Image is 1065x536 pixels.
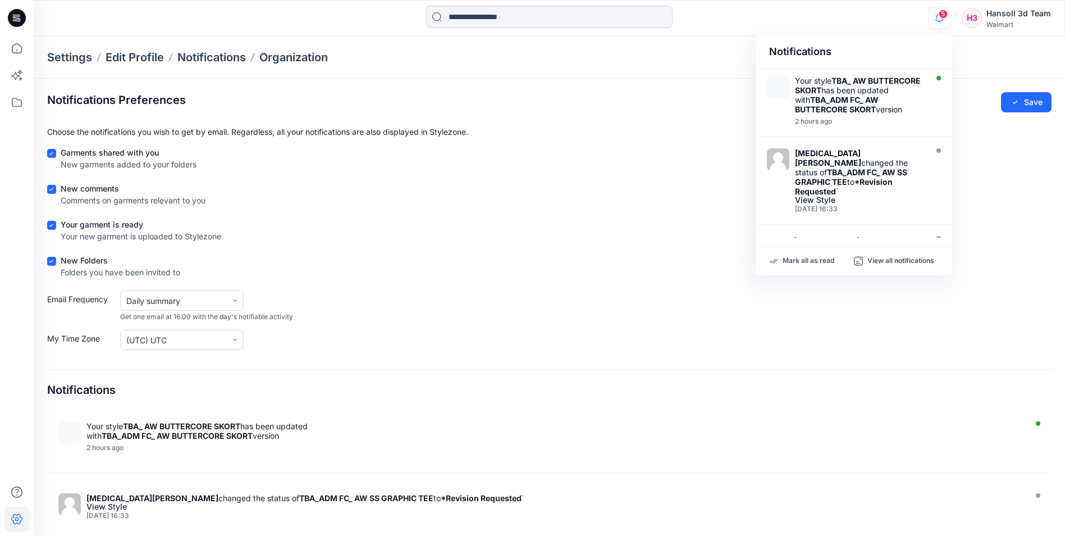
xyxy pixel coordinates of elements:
div: New comments [61,183,205,194]
div: Daily summary [126,295,222,307]
strong: TBA_ADM FC_ AW SS GRAPHIC TEE [299,493,433,503]
div: Notifications [756,35,952,69]
div: Monday, September 22, 2025 03:00 [86,444,1022,452]
h2: Notifications Preferences [47,93,186,107]
div: Hansoll 3d Team [986,7,1051,20]
strong: TBA_ADM FC_ AW BUTTERCORE SKORT [102,431,253,440]
strong: *Revision Requested [441,493,522,503]
p: Choose the notifications you wish to get by email. Regardless, all your notifications are also di... [47,126,1052,138]
img: Kyra Cobb [767,148,789,171]
a: Organization [259,49,328,65]
button: Save [1001,92,1052,112]
img: TBA_ADM FC_ AW BUTTERCORE SKORT [58,421,81,444]
h4: Notifications [47,383,116,397]
div: New Folders [61,255,180,266]
a: Edit Profile [106,49,164,65]
div: View Style [795,196,924,204]
strong: [MEDICAL_DATA][PERSON_NAME] [794,236,860,255]
div: changed the status of to ` [795,148,924,196]
div: New garments added to your folders [61,158,196,170]
strong: TBA_ AW BUTTERCORE SKORT [795,76,921,95]
p: View all notifications [867,256,934,266]
div: Your style has been updated with version [86,421,1022,440]
strong: TBA_ AW BUTTERCORE SKORT [123,421,240,431]
div: Your garment is ready [61,219,221,230]
div: Your new garment is uploaded to Stylezone [61,230,221,242]
strong: [MEDICAL_DATA][PERSON_NAME] [795,148,861,167]
div: Your style has been updated with version [795,76,924,114]
strong: TBA_ADM FC_ AW BUTTERCORE SKORT [795,95,879,114]
div: View Style [86,503,1022,511]
div: commented on [794,236,924,274]
label: Email Frequency [47,293,115,322]
div: Monday, September 22, 2025 03:00 [795,117,924,125]
div: changed the status of to ` [86,493,1022,503]
p: Settings [47,49,92,65]
strong: TBA_ADM FC_ AW SS GRAPHIC TEE [795,167,907,187]
p: Mark all as read [783,256,834,266]
strong: [MEDICAL_DATA][PERSON_NAME] [86,493,218,503]
div: Folders you have been invited to [61,266,180,278]
span: 5 [939,10,948,19]
div: H3 [962,8,982,28]
div: Friday, September 19, 2025 16:33 [86,512,1022,520]
strong: *Revision Requested [795,177,893,196]
a: Notifications [177,49,246,65]
span: Get one email at 16:00 with the day's notifiable activity [120,312,293,322]
img: Kyra Cobb [58,493,81,516]
div: (UTC) UTC [126,334,222,346]
div: Garments shared with you [61,147,196,158]
img: TBA_ADM FC_ AW BUTTERCORE SKORT [767,76,789,98]
label: My Time Zone [47,333,115,350]
div: Friday, September 19, 2025 16:33 [795,205,924,213]
div: Comments on garments relevant to you [61,194,205,206]
div: Walmart [986,20,1051,29]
